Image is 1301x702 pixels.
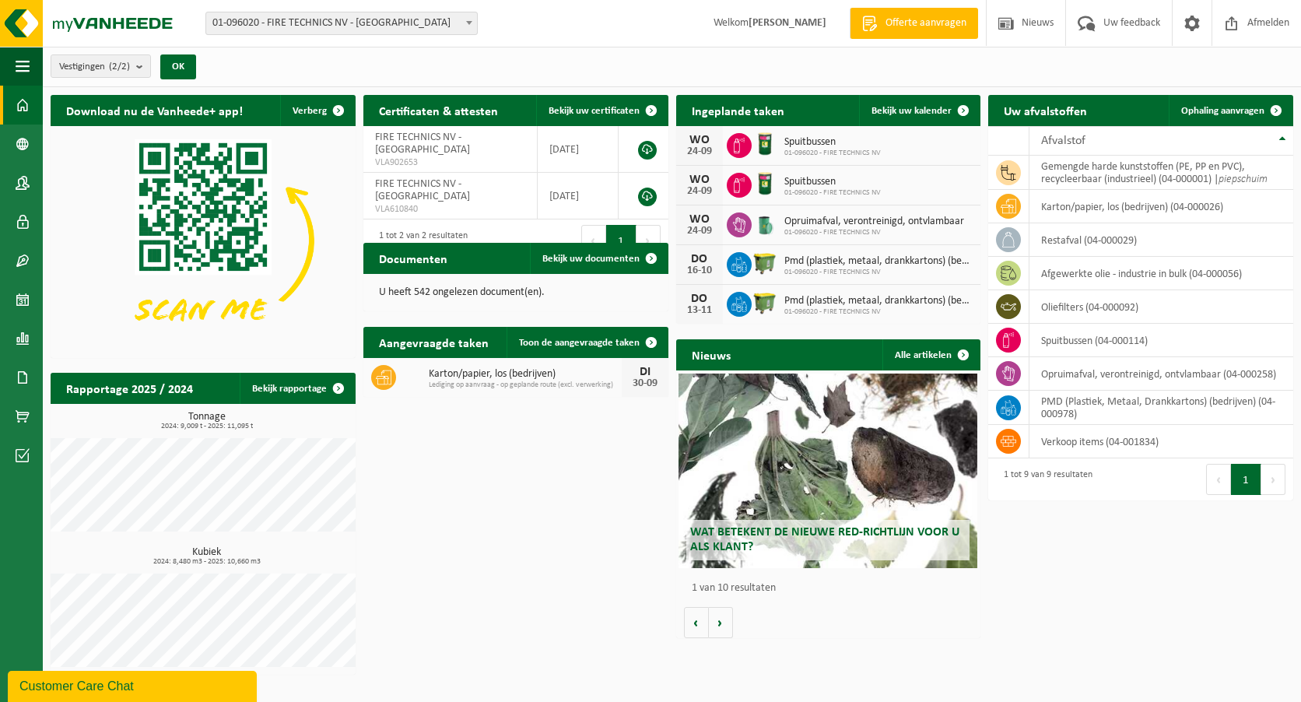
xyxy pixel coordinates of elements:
button: Next [1261,464,1285,495]
span: FIRE TECHNICS NV - [GEOGRAPHIC_DATA] [375,178,470,202]
h2: Rapportage 2025 / 2024 [51,373,209,403]
div: 13-11 [684,305,715,316]
span: 01-096020 - FIRE TECHNICS NV [784,268,973,277]
td: spuitbussen (04-000114) [1029,324,1293,357]
p: 1 van 10 resultaten [692,583,973,594]
div: 16-10 [684,265,715,276]
div: 24-09 [684,226,715,237]
span: Pmd (plastiek, metaal, drankkartons) (bedrijven) [784,295,973,307]
span: Wat betekent de nieuwe RED-richtlijn voor u als klant? [690,526,959,553]
td: [DATE] [538,126,619,173]
div: 1 tot 2 van 2 resultaten [371,223,468,258]
span: 01-096020 - FIRE TECHNICS NV [784,307,973,317]
td: PMD (Plastiek, Metaal, Drankkartons) (bedrijven) (04-000978) [1029,391,1293,425]
h2: Download nu de Vanheede+ app! [51,95,258,125]
button: Vorige [684,607,709,638]
a: Wat betekent de nieuwe RED-richtlijn voor u als klant? [679,374,977,568]
div: 30-09 [629,378,661,389]
span: Spuitbussen [784,176,881,188]
a: Toon de aangevraagde taken [507,327,667,358]
span: Vestigingen [59,55,130,79]
div: WO [684,134,715,146]
span: Afvalstof [1041,135,1085,147]
h2: Uw afvalstoffen [988,95,1103,125]
button: Previous [581,225,606,256]
span: Toon de aangevraagde taken [519,338,640,348]
a: Alle artikelen [882,339,979,370]
button: Verberg [280,95,354,126]
button: Next [636,225,661,256]
td: karton/papier, los (bedrijven) (04-000026) [1029,190,1293,223]
strong: [PERSON_NAME] [749,17,826,29]
span: Pmd (plastiek, metaal, drankkartons) (bedrijven) [784,255,973,268]
span: Verberg [293,106,327,116]
span: Offerte aanvragen [882,16,970,31]
button: 1 [606,225,636,256]
span: Ophaling aanvragen [1181,106,1264,116]
td: restafval (04-000029) [1029,223,1293,257]
a: Offerte aanvragen [850,8,978,39]
h2: Ingeplande taken [676,95,800,125]
span: Bekijk uw kalender [871,106,952,116]
span: VLA902653 [375,156,525,169]
div: DO [684,293,715,305]
div: 24-09 [684,186,715,197]
span: 2024: 9,009 t - 2025: 11,095 t [58,423,356,430]
count: (2/2) [109,61,130,72]
button: 1 [1231,464,1261,495]
img: Download de VHEPlus App [51,126,356,355]
span: Bekijk uw certificaten [549,106,640,116]
span: FIRE TECHNICS NV - [GEOGRAPHIC_DATA] [375,132,470,156]
span: Lediging op aanvraag - op geplande route (excl. verwerking) [429,381,622,390]
span: 01-096020 - FIRE TECHNICS NV [784,228,964,237]
span: 01-096020 - FIRE TECHNICS NV - OOSTENDE [205,12,478,35]
img: PB-OT-0200-MET-00-03 [752,170,778,197]
span: 01-096020 - FIRE TECHNICS NV - OOSTENDE [206,12,477,34]
td: afgewerkte olie - industrie in bulk (04-000056) [1029,257,1293,290]
h2: Aangevraagde taken [363,327,504,357]
button: OK [160,54,196,79]
td: verkoop items (04-001834) [1029,425,1293,458]
div: 24-09 [684,146,715,157]
a: Bekijk uw kalender [859,95,979,126]
span: 01-096020 - FIRE TECHNICS NV [784,149,881,158]
iframe: chat widget [8,668,260,702]
span: Karton/papier, los (bedrijven) [429,368,622,381]
a: Bekijk rapportage [240,373,354,404]
a: Ophaling aanvragen [1169,95,1292,126]
div: DI [629,366,661,378]
h2: Documenten [363,243,463,273]
button: Volgende [709,607,733,638]
h3: Tonnage [58,412,356,430]
td: opruimafval, verontreinigd, ontvlambaar (04-000258) [1029,357,1293,391]
div: WO [684,174,715,186]
p: U heeft 542 ongelezen document(en). [379,287,653,298]
span: VLA610840 [375,203,525,216]
img: PB-OT-0200-MET-00-03 [752,131,778,157]
td: [DATE] [538,173,619,219]
span: Spuitbussen [784,136,881,149]
div: DO [684,253,715,265]
img: WB-1100-HPE-GN-50 [752,250,778,276]
td: gemengde harde kunststoffen (PE, PP en PVC), recycleerbaar (industrieel) (04-000001) | [1029,156,1293,190]
span: 01-096020 - FIRE TECHNICS NV [784,188,881,198]
div: 1 tot 9 van 9 resultaten [996,462,1092,497]
a: Bekijk uw documenten [530,243,667,274]
img: WB-1100-HPE-GN-50 [752,290,778,316]
img: PB-OT-0200-MET-00-02 [752,210,778,237]
h2: Nieuws [676,339,746,370]
button: Previous [1206,464,1231,495]
span: 2024: 8,480 m3 - 2025: 10,660 m3 [58,558,356,566]
span: Bekijk uw documenten [542,254,640,264]
a: Bekijk uw certificaten [536,95,667,126]
span: Opruimafval, verontreinigd, ontvlambaar [784,216,964,228]
button: Vestigingen(2/2) [51,54,151,78]
td: oliefilters (04-000092) [1029,290,1293,324]
div: WO [684,213,715,226]
h2: Certificaten & attesten [363,95,514,125]
i: piepschuim [1219,174,1268,185]
h3: Kubiek [58,547,356,566]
